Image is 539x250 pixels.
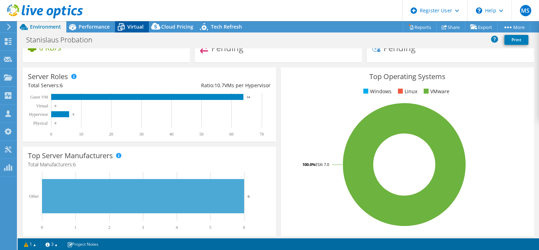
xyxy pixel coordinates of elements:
[436,22,465,32] a: Share
[41,225,43,230] text: 0
[60,82,63,89] span: 6
[28,73,68,81] h3: Server Roles
[127,23,144,30] span: Virtual
[149,82,271,89] div: Ratio: VMs per Hypervisor
[19,240,41,249] a: 1
[55,121,56,125] text: 0
[302,162,315,167] tspan: 100.0%
[247,95,250,99] text: 64
[79,132,83,137] text: 10
[33,121,48,126] text: Physical
[73,113,74,116] text: 6
[139,132,144,137] text: 30
[23,36,103,44] h1: Stanislaus Probation
[142,225,144,230] text: 3
[79,23,110,30] span: Performance
[29,112,48,117] text: Hypervisor
[30,23,61,30] span: Environment
[403,22,437,32] a: Reports
[109,132,113,137] text: 20
[214,82,224,89] span: 10.7
[209,225,211,230] text: 5
[176,225,178,230] text: 4
[211,23,242,30] span: Tech Refresh
[248,194,250,198] text: 6
[396,88,417,95] li: Linux
[315,162,329,167] tspan: ESXi 7.0
[520,5,531,16] span: MS
[161,23,193,30] span: Cloud Pricing
[286,73,529,81] h3: Top Operating Systems
[465,22,498,32] a: Export
[229,132,234,137] text: 60
[422,88,449,95] li: VMware
[36,103,48,108] text: Virtual
[260,132,264,137] text: 70
[39,44,61,52] h4: 0 KB/s
[62,240,103,249] a: Project Notes
[74,225,77,230] text: 1
[41,240,62,249] a: 3
[55,104,56,108] text: 0
[199,132,204,137] text: 50
[28,161,271,168] h4: Total Manufacturers:
[108,225,110,230] text: 2
[73,161,76,168] span: 6
[30,95,48,100] text: Guest VM
[243,225,245,230] text: 6
[169,132,174,137] text: 40
[504,35,528,45] a: Print
[50,132,52,137] text: 0
[28,152,113,160] h3: Top Server Manufacturers
[29,194,39,199] text: Other
[362,88,392,95] li: Windows
[497,22,530,32] a: More
[476,7,482,14] svg: \n
[28,82,149,89] div: Total Servers:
